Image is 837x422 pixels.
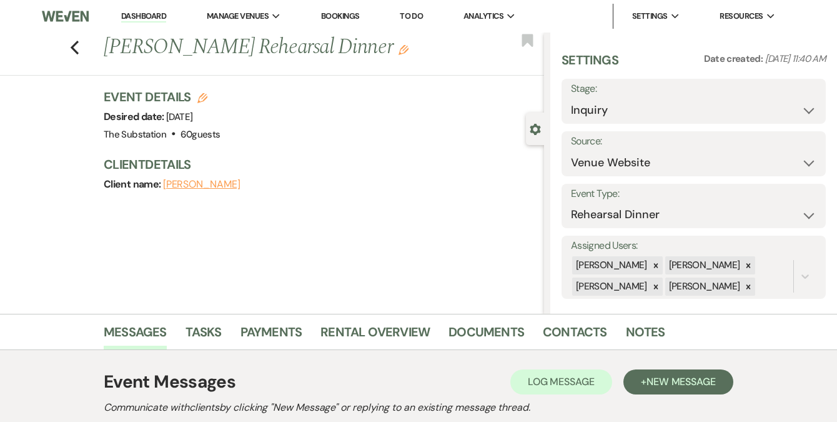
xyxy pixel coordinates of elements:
[240,322,302,349] a: Payments
[104,88,220,106] h3: Event Details
[571,80,816,98] label: Stage:
[166,111,192,123] span: [DATE]
[571,185,816,203] label: Event Type:
[400,11,423,21] a: To Do
[321,11,360,21] a: Bookings
[181,128,220,141] span: 60 guests
[104,33,451,63] h1: [PERSON_NAME] Rehearsal Dinner
[104,110,166,123] span: Desired date:
[186,322,222,349] a: Tasks
[104,322,167,349] a: Messages
[463,10,503,23] span: Analytics
[530,123,541,134] button: Close lead details
[543,322,607,349] a: Contacts
[571,237,816,255] label: Assigned Users:
[104,400,733,415] h2: Communicate with clients by clicking "New Message" or replying to an existing message thread.
[207,10,269,23] span: Manage Venues
[720,10,763,23] span: Resources
[572,256,649,274] div: [PERSON_NAME]
[528,375,595,388] span: Log Message
[765,53,826,65] span: [DATE] 11:40 AM
[646,375,716,388] span: New Message
[399,44,409,55] button: Edit
[104,156,532,173] h3: Client Details
[163,179,240,189] button: [PERSON_NAME]
[704,53,765,65] span: Date created:
[632,10,668,23] span: Settings
[104,178,163,191] span: Client name:
[623,369,733,394] button: +New Message
[572,278,649,296] div: [PERSON_NAME]
[104,369,235,395] h1: Event Messages
[104,128,166,141] span: The Substation
[42,3,89,29] img: Weven Logo
[571,133,816,151] label: Source:
[626,322,665,349] a: Notes
[121,11,166,23] a: Dashboard
[665,256,742,274] div: [PERSON_NAME]
[448,322,524,349] a: Documents
[510,369,612,394] button: Log Message
[320,322,430,349] a: Rental Overview
[665,278,742,296] div: [PERSON_NAME]
[562,51,618,79] h3: Settings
